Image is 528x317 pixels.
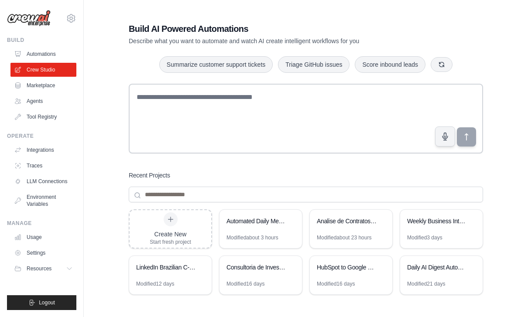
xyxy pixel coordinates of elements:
div: Create New [150,230,191,239]
a: Agents [10,94,76,108]
a: Settings [10,246,76,260]
div: Modified 21 days [407,280,445,287]
div: HubSpot to Google Sheets Contact Sync [317,263,377,272]
div: Modified 16 days [317,280,355,287]
img: Logo [7,10,51,27]
button: Click to speak your automation idea [435,126,455,147]
span: Resources [27,265,51,272]
div: Start fresh project [150,239,191,245]
button: Triage GitHub issues [278,56,350,73]
a: Traces [10,159,76,173]
div: Daily AI Digest Automation [407,263,467,272]
a: Environment Variables [10,190,76,211]
a: Crew Studio [10,63,76,77]
a: Automations [10,47,76,61]
div: Modified 16 days [226,280,264,287]
a: Tool Registry [10,110,76,124]
div: Consultoria de Investimentos Personalizada [226,263,286,272]
div: Automated Daily Meeting Preparation System [226,217,286,225]
a: Marketplace [10,78,76,92]
a: LLM Connections [10,174,76,188]
div: Modified 3 days [407,234,442,241]
h1: Build AI Powered Automations [129,23,422,35]
button: Score inbound leads [355,56,425,73]
a: Usage [10,230,76,244]
a: Integrations [10,143,76,157]
div: Build [7,37,76,44]
div: Manage [7,220,76,227]
span: Logout [39,299,55,306]
div: LinkedIn Brazilian C-Level Outreach Research [136,263,196,272]
div: Operate [7,133,76,140]
button: Resources [10,262,76,276]
p: Describe what you want to automate and watch AI create intelligent workflows for you [129,37,422,45]
div: Modified about 3 hours [226,234,278,241]
button: Summarize customer support tickets [159,56,273,73]
h3: Recent Projects [129,171,170,180]
div: Analise de Contratos de Financiamento Google Drive [317,217,377,225]
div: Modified 12 days [136,280,174,287]
button: Logout [7,295,76,310]
button: Get new suggestions [431,57,453,72]
div: Weekly Business Intelligence Reports [407,217,467,225]
div: Modified about 23 hours [317,234,371,241]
